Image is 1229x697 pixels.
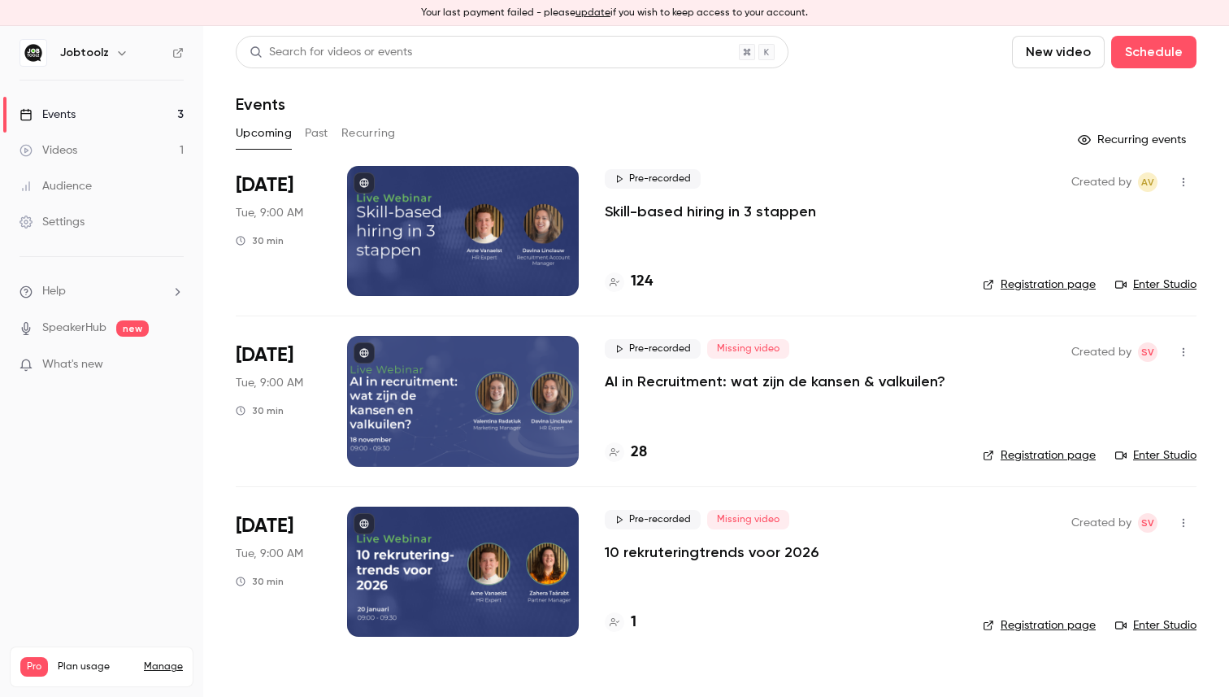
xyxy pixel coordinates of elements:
div: Events [20,107,76,123]
a: Manage [144,660,183,673]
span: Help [42,283,66,300]
button: Past [305,120,328,146]
button: update [575,6,610,20]
a: Registration page [983,617,1096,634]
button: Upcoming [236,120,292,146]
span: Created by [1071,513,1131,533]
a: Skill-based hiring in 3 stappen [605,202,816,221]
span: What's new [42,356,103,373]
span: Tue, 9:00 AM [236,546,303,562]
div: Nov 18 Tue, 9:00 AM (Europe/Brussels) [236,336,321,466]
div: Search for videos or events [250,44,412,61]
span: Missing video [707,339,789,359]
span: SV [1141,513,1154,533]
button: Recurring events [1070,127,1196,153]
a: 28 [605,442,647,464]
h4: 1 [631,612,636,634]
span: Created by [1071,342,1131,362]
span: SV [1141,342,1154,362]
span: Pro [20,657,48,677]
span: Tue, 9:00 AM [236,205,303,221]
button: Schedule [1111,36,1196,68]
div: Jan 20 Tue, 9:00 AM (Europe/Brussels) [236,507,321,637]
h4: 124 [631,271,653,293]
span: [DATE] [236,342,293,368]
li: help-dropdown-opener [20,283,184,300]
a: SpeakerHub [42,320,106,337]
a: 10 rekruteringtrends voor 2026 [605,542,819,562]
h6: Jobtoolz [60,45,109,61]
a: 1 [605,612,636,634]
h4: 28 [631,442,647,464]
a: Enter Studio [1115,447,1196,464]
div: 30 min [236,575,284,588]
span: new [116,320,149,337]
a: 124 [605,271,653,293]
div: Settings [20,214,85,230]
a: Registration page [983,447,1096,464]
span: Arne Vanaelst [1138,172,1157,192]
img: Jobtoolz [20,40,46,66]
span: Tue, 9:00 AM [236,375,303,391]
a: Enter Studio [1115,277,1196,293]
span: Created by [1071,172,1131,192]
span: [DATE] [236,172,293,198]
button: Recurring [341,120,396,146]
div: Videos [20,142,77,159]
a: Enter Studio [1115,617,1196,634]
span: Plan usage [58,660,134,673]
span: [DATE] [236,513,293,539]
span: Missing video [707,510,789,529]
span: Simon Vandamme [1138,513,1157,533]
span: AV [1141,172,1154,192]
a: Registration page [983,277,1096,293]
div: 30 min [236,234,284,247]
div: Oct 21 Tue, 9:00 AM (Europe/Brussels) [236,166,321,296]
span: Pre-recorded [605,339,701,359]
span: Pre-recorded [605,510,701,529]
h1: Events [236,94,285,114]
p: Your last payment failed - please if you wish to keep access to your account. [421,6,808,20]
a: AI in Recruitment: wat zijn de kansen & valkuilen? [605,372,945,391]
span: Simon Vandamme [1138,342,1157,362]
button: New video [1012,36,1105,68]
div: Audience [20,178,92,194]
div: 30 min [236,404,284,417]
span: Pre-recorded [605,169,701,189]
